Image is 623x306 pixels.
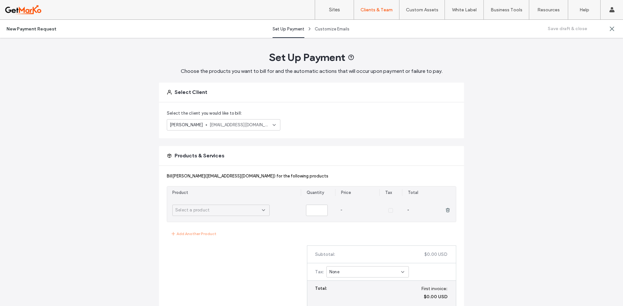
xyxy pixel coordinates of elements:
span: Products & Services [175,152,225,159]
span: - [407,208,409,212]
div: Bill ([EMAIL_ADDRESS][DOMAIN_NAME]) for the following products [167,174,456,178]
span: Total : [315,286,327,291]
div: Product [172,189,188,196]
label: Help [580,7,589,13]
span: [EMAIL_ADDRESS][DOMAIN_NAME] [210,122,270,128]
span: Subtotal : [315,252,335,257]
div: Set Up Payment [273,20,304,38]
span: Select a product [175,207,210,213]
label: Clients & Team [360,7,393,13]
span: Choose the products you want to bill for and the automatic actions that will occur upon payment o... [181,68,443,74]
span: Select the client you would like to bill: [167,110,242,117]
label: Business Tools [491,7,522,13]
label: Sites [329,7,340,13]
span: [PERSON_NAME] [172,174,205,178]
span: None [329,269,339,275]
label: White Label [452,7,477,13]
span: [PERSON_NAME] [170,122,203,128]
label: Resources [537,7,560,13]
div: New Payment Request [6,26,56,32]
div: First invoice: [421,286,447,291]
span: $0.00 USD [424,252,447,257]
span: Help [15,5,28,10]
div: Price [341,189,351,196]
span: - [340,208,342,212]
span: Set Up Payment [269,51,345,64]
span: Tax : [315,269,324,275]
label: Custom Assets [406,7,438,13]
div: Tax [385,189,392,196]
div: $0.00 USD [424,294,447,300]
div: Total [408,189,418,196]
span: Select Client [175,89,207,96]
div: Quantity [307,189,324,196]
